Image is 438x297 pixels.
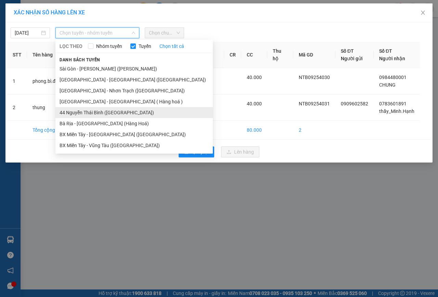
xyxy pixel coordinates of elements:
[293,42,335,68] th: Mã GD
[59,6,158,14] div: HANG NGOAI
[293,121,335,140] td: 2
[379,108,414,114] span: thầy_Minh.Hạnh
[59,22,158,32] div: 0907773533
[299,75,330,80] span: NTB09254030
[59,7,75,14] span: Nhận:
[221,146,259,157] button: uploadLên hàng
[55,63,213,74] li: Sài Gòn - [PERSON_NAME] ([PERSON_NAME])
[136,42,154,50] span: Tuyến
[7,94,27,121] td: 2
[420,10,426,15] span: close
[159,42,184,50] a: Chọn tất cả
[131,31,136,35] span: down
[341,101,368,106] span: 0909602582
[27,121,64,140] td: Tổng cộng
[60,42,82,50] span: LỌC THEO
[55,107,213,118] li: 44 Nguyễn Thái Bình ([GEOGRAPHIC_DATA])
[299,101,330,106] span: NTB09254031
[224,42,241,68] th: CR
[267,42,293,68] th: Thu hộ
[14,9,85,16] span: XÁC NHẬN SỐ HÀNG LÊN XE
[27,68,64,94] td: phong.bì.đỏ
[7,68,27,94] td: 1
[379,75,407,80] span: 0984480001
[55,118,213,129] li: Bà Rịa - [GEOGRAPHIC_DATA] (Hàng Hoá)
[59,32,68,39] span: DĐ:
[59,14,158,22] div: GIẢN
[60,28,135,38] span: Chọn tuyến - nhóm tuyến
[55,140,213,151] li: BX Miền Tây - Vũng Tàu ([GEOGRAPHIC_DATA])
[55,57,104,63] span: Danh sách tuyến
[27,42,64,68] th: Tên hàng
[379,101,407,106] span: 0783601891
[59,39,158,51] span: [GEOGRAPHIC_DATA]
[6,22,54,32] div: 0903617725
[6,6,54,14] div: 44 NTB
[55,74,213,85] li: [GEOGRAPHIC_DATA] - [GEOGRAPHIC_DATA] ([GEOGRAPHIC_DATA])
[247,101,262,106] span: 40.000
[241,42,267,68] th: CC
[55,85,213,96] li: [GEOGRAPHIC_DATA] - Nhơn Trạch ([GEOGRAPHIC_DATA])
[55,96,213,107] li: [GEOGRAPHIC_DATA] - [GEOGRAPHIC_DATA] ( Hàng hoá )
[413,3,433,23] button: Close
[341,48,354,54] span: Số ĐT
[27,94,64,121] td: thung
[6,14,54,22] div: LAI
[379,82,396,88] span: CHUNG
[247,75,262,80] span: 40.000
[149,28,180,38] span: Chọn chuyến
[341,56,363,61] span: Người gửi
[379,48,392,54] span: Số ĐT
[379,56,405,61] span: Người nhận
[7,42,27,68] th: STT
[241,121,267,140] td: 80.000
[93,42,125,50] span: Nhóm tuyến
[55,129,213,140] li: BX Miền Tây - [GEOGRAPHIC_DATA] ([GEOGRAPHIC_DATA])
[15,29,40,37] input: 15/09/2025
[6,7,16,14] span: Gửi:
